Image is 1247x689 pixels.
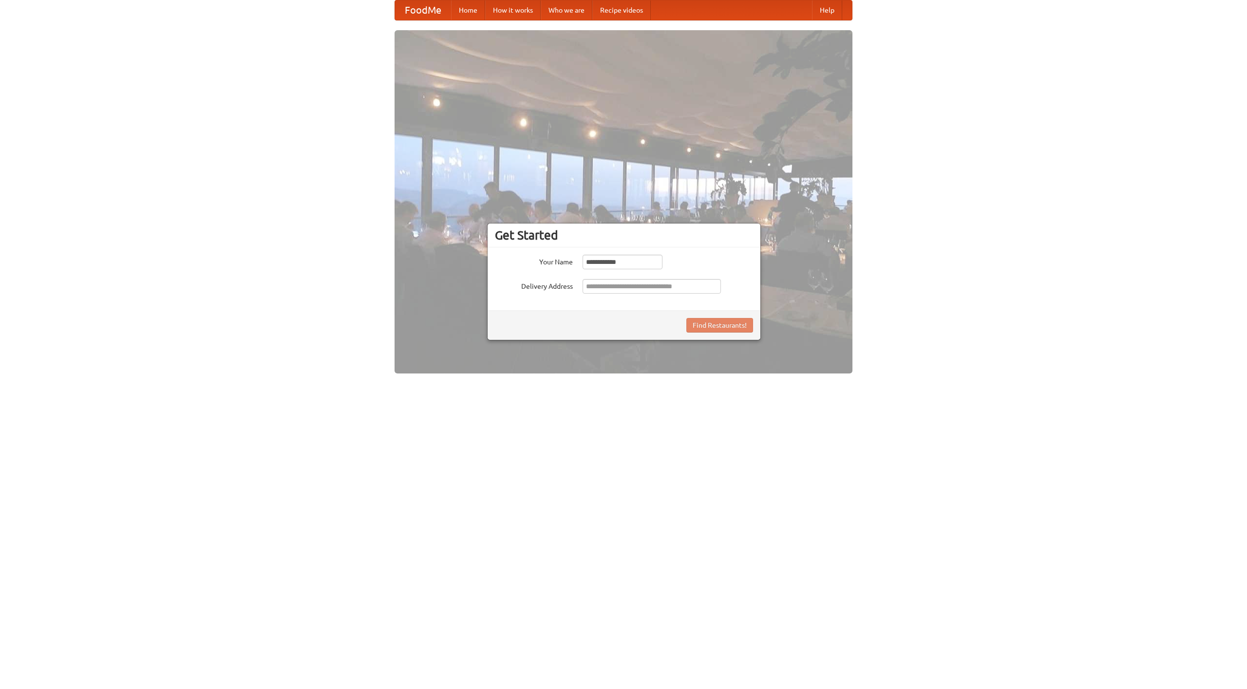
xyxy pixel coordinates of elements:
a: FoodMe [395,0,451,20]
label: Your Name [495,255,573,267]
a: How it works [485,0,541,20]
button: Find Restaurants! [686,318,753,333]
a: Recipe videos [592,0,651,20]
h3: Get Started [495,228,753,242]
a: Home [451,0,485,20]
a: Help [812,0,842,20]
a: Who we are [541,0,592,20]
label: Delivery Address [495,279,573,291]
